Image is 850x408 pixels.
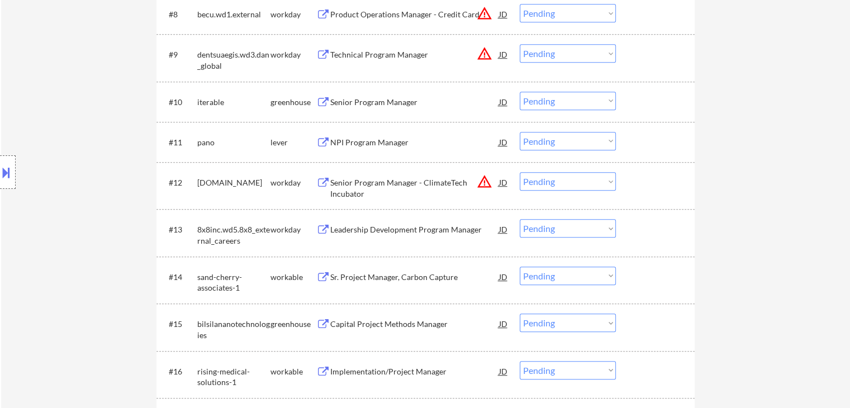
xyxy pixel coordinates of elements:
[498,172,509,192] div: JD
[498,314,509,334] div: JD
[330,49,499,60] div: Technical Program Manager
[330,9,499,20] div: Product Operations Manager - Credit Card
[270,97,316,108] div: greenhouse
[169,319,188,330] div: #15
[169,272,188,283] div: #14
[270,49,316,60] div: workday
[330,177,499,199] div: Senior Program Manager - ClimateTech Incubator
[330,319,499,330] div: Capital Project Methods Manager
[270,177,316,188] div: workday
[270,272,316,283] div: workable
[330,366,499,377] div: Implementation/Project Manager
[330,224,499,235] div: Leadership Development Program Manager
[197,319,270,340] div: bilsilananotechnologies
[169,366,188,377] div: #16
[270,9,316,20] div: workday
[477,174,492,189] button: warning_amber
[330,97,499,108] div: Senior Program Manager
[330,137,499,148] div: NPI Program Manager
[477,46,492,61] button: warning_amber
[270,137,316,148] div: lever
[498,44,509,64] div: JD
[197,272,270,293] div: sand-cherry-associates-1
[197,177,270,188] div: [DOMAIN_NAME]
[498,132,509,152] div: JD
[477,6,492,21] button: warning_amber
[169,49,188,60] div: #9
[197,49,270,71] div: dentsuaegis.wd3.dan_global
[498,361,509,381] div: JD
[270,366,316,377] div: workable
[197,137,270,148] div: pano
[197,366,270,388] div: rising-medical-solutions-1
[197,9,270,20] div: becu.wd1.external
[330,272,499,283] div: Sr. Project Manager, Carbon Capture
[197,97,270,108] div: iterable
[270,319,316,330] div: greenhouse
[498,92,509,112] div: JD
[270,224,316,235] div: workday
[498,219,509,239] div: JD
[197,224,270,246] div: 8x8inc.wd5.8x8_external_careers
[169,9,188,20] div: #8
[498,267,509,287] div: JD
[498,4,509,24] div: JD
